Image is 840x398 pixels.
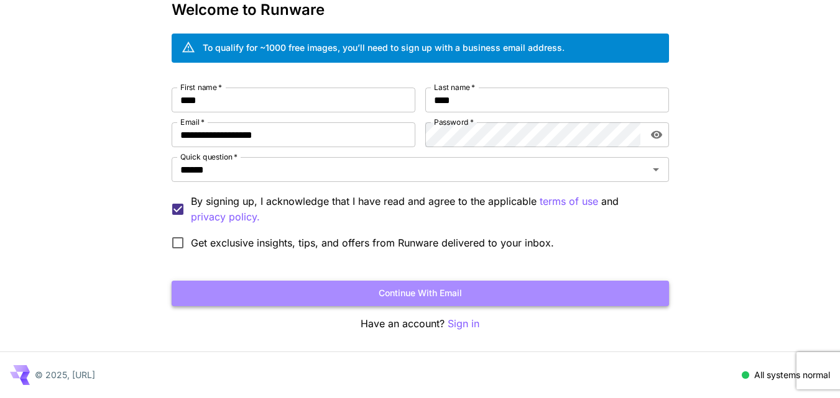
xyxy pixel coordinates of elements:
button: Open [647,161,665,178]
span: Get exclusive insights, tips, and offers from Runware delivered to your inbox. [191,235,554,250]
p: By signing up, I acknowledge that I have read and agree to the applicable and [191,194,659,225]
label: First name [180,82,222,93]
h3: Welcome to Runware [172,1,669,19]
p: privacy policy. [191,209,260,225]
button: By signing up, I acknowledge that I have read and agree to the applicable terms of use and [191,209,260,225]
button: By signing up, I acknowledge that I have read and agree to the applicable and privacy policy. [540,194,598,209]
p: Have an account? [172,316,669,332]
label: Password [434,117,474,127]
label: Quick question [180,152,238,162]
label: Email [180,117,205,127]
p: All systems normal [754,368,830,381]
button: Sign in [448,316,479,332]
button: toggle password visibility [645,124,668,146]
label: Last name [434,82,475,93]
button: Continue with email [172,281,669,306]
p: terms of use [540,194,598,209]
div: To qualify for ~1000 free images, you’ll need to sign up with a business email address. [203,41,565,54]
p: © 2025, [URL] [35,368,95,381]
